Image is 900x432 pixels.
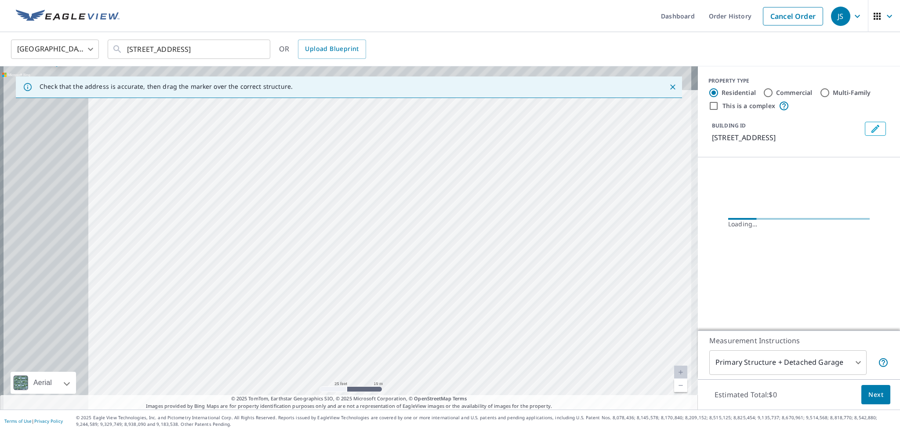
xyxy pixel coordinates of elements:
[34,418,63,424] a: Privacy Policy
[674,379,687,392] a: Current Level 20, Zoom Out
[4,418,63,424] p: |
[865,122,886,136] button: Edit building 1
[831,7,850,26] div: JS
[31,372,54,394] div: Aerial
[708,385,784,404] p: Estimated Total: $0
[709,335,889,346] p: Measurement Instructions
[708,77,889,85] div: PROPERTY TYPE
[279,40,366,59] div: OR
[305,44,359,54] span: Upload Blueprint
[712,132,861,143] p: [STREET_ADDRESS]
[298,40,366,59] a: Upload Blueprint
[878,357,889,368] span: Your report will include the primary structure and a detached garage if one exists.
[833,88,871,97] label: Multi-Family
[453,395,467,402] a: Terms
[712,122,746,129] p: BUILDING ID
[667,81,679,93] button: Close
[414,395,451,402] a: OpenStreetMap
[4,418,32,424] a: Terms of Use
[763,7,823,25] a: Cancel Order
[231,395,467,403] span: © 2025 TomTom, Earthstar Geographics SIO, © 2025 Microsoft Corporation, ©
[11,37,99,62] div: [GEOGRAPHIC_DATA]
[722,88,756,97] label: Residential
[776,88,813,97] label: Commercial
[127,37,252,62] input: Search by address or latitude-longitude
[16,10,120,23] img: EV Logo
[728,220,870,229] div: Loading…
[11,372,76,394] div: Aerial
[722,102,775,110] label: This is a complex
[76,414,896,428] p: © 2025 Eagle View Technologies, Inc. and Pictometry International Corp. All Rights Reserved. Repo...
[40,83,293,91] p: Check that the address is accurate, then drag the marker over the correct structure.
[861,385,890,405] button: Next
[674,366,687,379] a: Current Level 20, Zoom In Disabled
[709,350,867,375] div: Primary Structure + Detached Garage
[868,389,883,400] span: Next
